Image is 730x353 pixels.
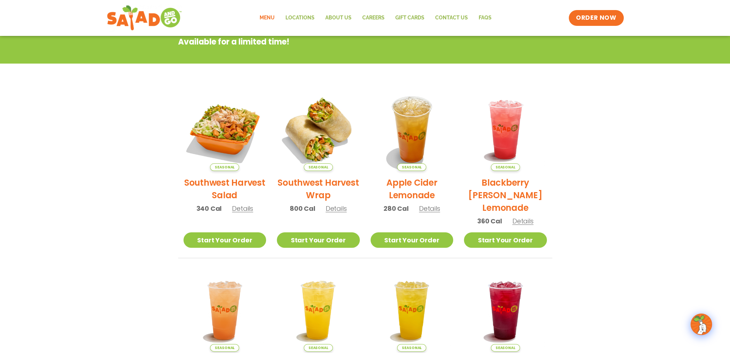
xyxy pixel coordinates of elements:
img: wpChatIcon [691,314,711,334]
h2: Blackberry [PERSON_NAME] Lemonade [464,176,547,214]
span: Details [326,204,347,213]
a: Careers [357,10,390,26]
nav: Menu [254,10,497,26]
span: Details [512,217,534,226]
img: Product photo for Southwest Harvest Salad [183,88,266,171]
a: Contact Us [430,10,473,26]
span: Seasonal [491,163,520,171]
a: ORDER NOW [569,10,623,26]
h2: Southwest Harvest Salad [183,176,266,201]
span: 360 Cal [477,216,502,226]
span: 280 Cal [383,204,409,213]
img: Product photo for Black Cherry Orchard Lemonade [464,269,547,352]
span: Seasonal [210,344,239,352]
a: Start Your Order [183,232,266,248]
span: ORDER NOW [576,14,616,22]
p: Available for a limited time! [178,36,494,48]
img: Product photo for Sunkissed Yuzu Lemonade [277,269,360,352]
h2: Apple Cider Lemonade [371,176,454,201]
a: Locations [280,10,320,26]
a: Start Your Order [277,232,360,248]
span: Seasonal [397,163,426,171]
span: 800 Cal [290,204,315,213]
span: Seasonal [210,163,239,171]
img: new-SAG-logo-768×292 [107,4,182,32]
span: 340 Cal [196,204,222,213]
a: Menu [254,10,280,26]
a: Start Your Order [464,232,547,248]
img: Product photo for Apple Cider Lemonade [371,88,454,171]
span: Seasonal [304,344,333,352]
a: FAQs [473,10,497,26]
img: Product photo for Southwest Harvest Wrap [277,88,360,171]
img: Product photo for Mango Grove Lemonade [371,269,454,352]
span: Seasonal [304,163,333,171]
img: Product photo for Blackberry Bramble Lemonade [464,88,547,171]
a: GIFT CARDS [390,10,430,26]
span: Seasonal [397,344,426,352]
a: Start Your Order [371,232,454,248]
h2: Southwest Harvest Wrap [277,176,360,201]
span: Details [232,204,253,213]
a: About Us [320,10,357,26]
span: Seasonal [491,344,520,352]
span: Details [419,204,440,213]
img: Product photo for Summer Stone Fruit Lemonade [183,269,266,352]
